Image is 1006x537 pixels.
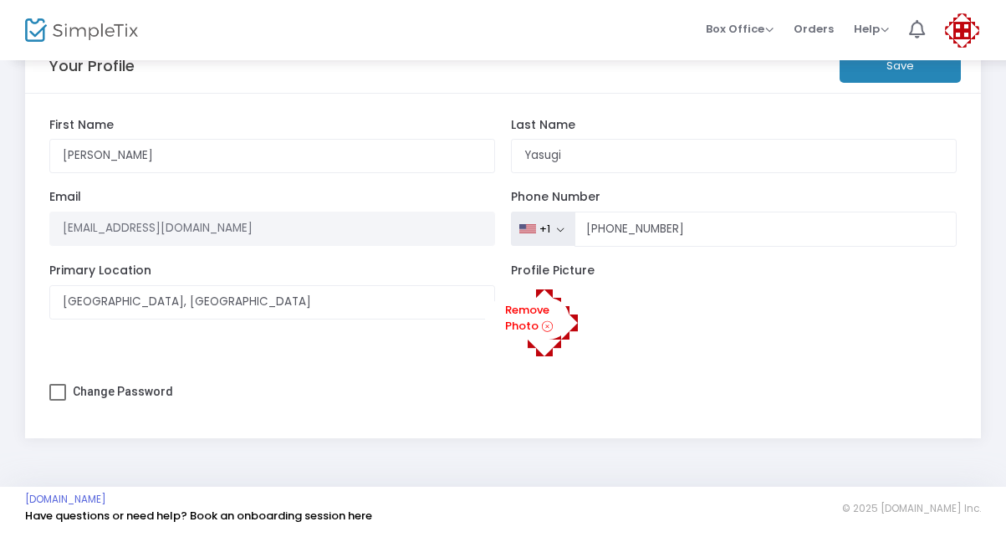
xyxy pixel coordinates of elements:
[511,139,957,173] input: Last Name
[49,57,135,75] h5: Your Profile
[511,212,574,247] button: +1
[49,190,495,205] label: Email
[25,493,106,506] a: [DOMAIN_NAME]
[794,8,834,50] span: Orders
[854,21,889,37] span: Help
[73,385,173,398] span: Change Password
[574,212,957,247] input: Phone Number
[511,262,595,279] span: Profile Picture
[485,298,569,340] a: Remove Photo
[539,222,550,236] div: +1
[49,285,495,320] input: Enter a location
[840,49,961,83] button: Save
[511,118,957,133] label: Last Name
[706,21,774,37] span: Box Office
[25,508,372,524] a: Have questions or need help? Book an onboarding session here
[49,139,495,173] input: First Name
[49,263,495,279] label: Primary Location
[511,190,957,205] label: Phone Number
[49,118,495,133] label: First Name
[842,502,981,515] span: © 2025 [DOMAIN_NAME] Inc.
[511,289,578,356] img: 2d71f745c5e8a475d71a4df62e9b9a7e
